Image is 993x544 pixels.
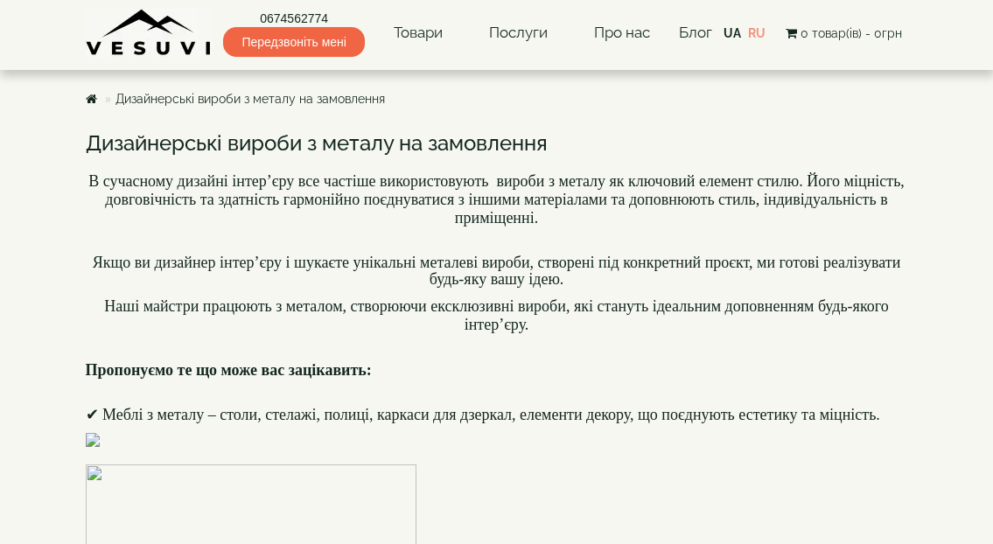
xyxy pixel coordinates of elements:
a: ru [748,26,766,40]
h3: Дизайнерські вироби з металу на замовлення [86,132,908,155]
a: 0674562774 [223,10,364,27]
font: ✔ Меблі з металу – столи, стелажі, полиці, каркаси для дзеркал, елементи декору, що поєднують ест... [86,406,880,423]
span: Передзвоніть мені [223,27,364,57]
span: ua [724,26,741,40]
button: 0 товар(ів) - 0грн [780,24,907,43]
b: Пропонуємо те що може вас зацікавить: [86,361,372,379]
font: Наші майстри працюють з металом, створюючи ексклюзивні вироби, які стануть ідеальним доповненням ... [104,297,888,333]
span: 0 товар(ів) - 0грн [801,26,902,40]
img: %20%D0%BF%D1%96%D0%B4%20%D0%B4%D0%B7%D0%B5%D1%80%D0%BA%D0%B0%D0%BB%D0%BE.jpg [86,433,291,447]
a: Дизайнерські вироби з металу на замовлення [115,92,385,106]
span: Якщо ви дизайнер інтер’єру і шукаєте унікальні металеві вироби, створені під конкретний проєкт, м... [93,254,901,289]
img: Завод VESUVI [86,9,213,57]
a: Товари [376,13,460,53]
a: Про нас [577,13,668,53]
a: Блог [679,24,712,41]
font: В сучасному дизайні інтер’єру все частіше використовують вироби з металу як ключовий елемент стил... [88,172,905,227]
a: Послуги [472,13,565,53]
